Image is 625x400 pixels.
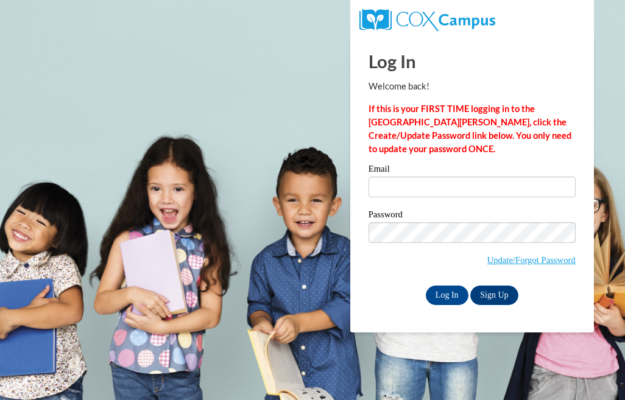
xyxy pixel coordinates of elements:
a: COX Campus [359,14,495,24]
input: Log In [426,286,468,305]
h1: Log In [369,49,576,74]
a: Update/Forgot Password [487,255,576,265]
label: Email [369,164,576,177]
label: Password [369,210,576,222]
a: Sign Up [470,286,518,305]
strong: If this is your FIRST TIME logging in to the [GEOGRAPHIC_DATA][PERSON_NAME], click the Create/Upd... [369,104,571,154]
img: COX Campus [359,9,495,31]
p: Welcome back! [369,80,576,93]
